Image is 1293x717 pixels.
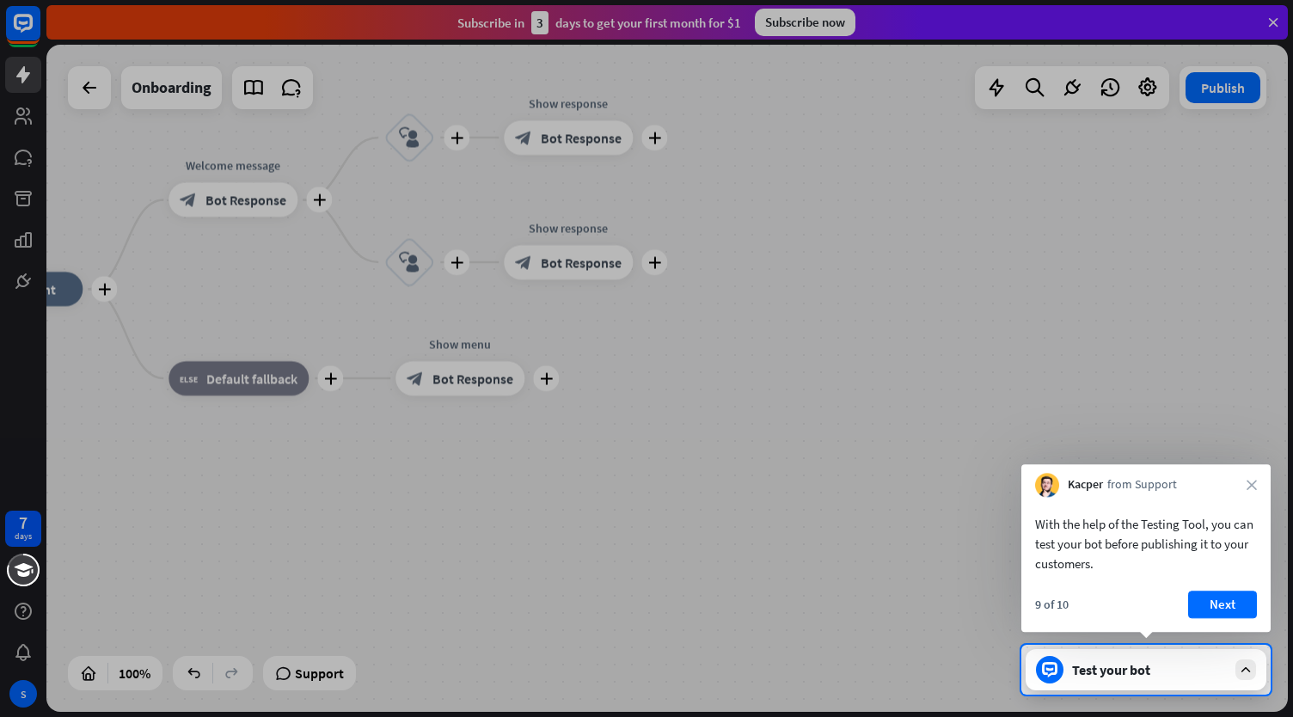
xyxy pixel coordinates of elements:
[1107,477,1177,494] span: from Support
[1035,597,1069,612] div: 9 of 10
[14,7,65,58] button: Open LiveChat chat widget
[1247,480,1257,490] i: close
[1068,477,1103,494] span: Kacper
[1072,661,1227,678] div: Test your bot
[1035,514,1257,573] div: With the help of the Testing Tool, you can test your bot before publishing it to your customers.
[1188,591,1257,618] button: Next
